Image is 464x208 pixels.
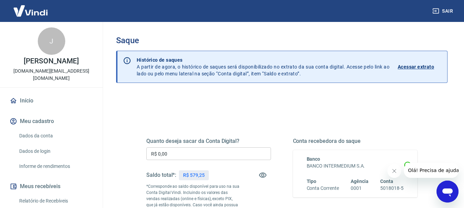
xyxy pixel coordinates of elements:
h5: Quanto deseja sacar da Conta Digital? [146,138,271,145]
p: A partir de agora, o histórico de saques será disponibilizado no extrato da sua conta digital. Ac... [137,57,389,77]
p: [DOMAIN_NAME][EMAIL_ADDRESS][DOMAIN_NAME] [5,68,97,82]
iframe: Fechar mensagem [387,164,401,178]
p: Histórico de saques [137,57,389,63]
h6: Conta Corrente [307,185,339,192]
button: Meus recebíveis [8,179,94,194]
p: R$ 579,25 [183,172,205,179]
a: Dados da conta [16,129,94,143]
span: Tipo [307,179,317,184]
h5: Saldo total*: [146,172,176,179]
p: Acessar extrato [398,63,434,70]
a: Relatório de Recebíveis [16,194,94,208]
button: Meu cadastro [8,114,94,129]
div: J [38,27,65,55]
img: Vindi [8,0,53,21]
h6: BANCO INTERMEDIUM S.A. [307,162,404,170]
a: Acessar extrato [398,57,442,77]
iframe: Botão para abrir a janela de mensagens [437,181,459,203]
button: Sair [431,5,456,17]
a: Dados de login [16,144,94,158]
span: Agência [351,179,369,184]
a: Início [8,93,94,108]
h6: 0001 [351,185,369,192]
span: Banco [307,156,320,162]
iframe: Mensagem da empresa [404,163,459,178]
span: Conta [380,179,393,184]
h5: Conta recebedora do saque [293,138,418,145]
h6: 5018018-5 [380,185,404,192]
span: Olá! Precisa de ajuda? [4,5,58,10]
a: Informe de rendimentos [16,159,94,173]
p: [PERSON_NAME] [24,58,79,65]
h3: Saque [116,36,448,45]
